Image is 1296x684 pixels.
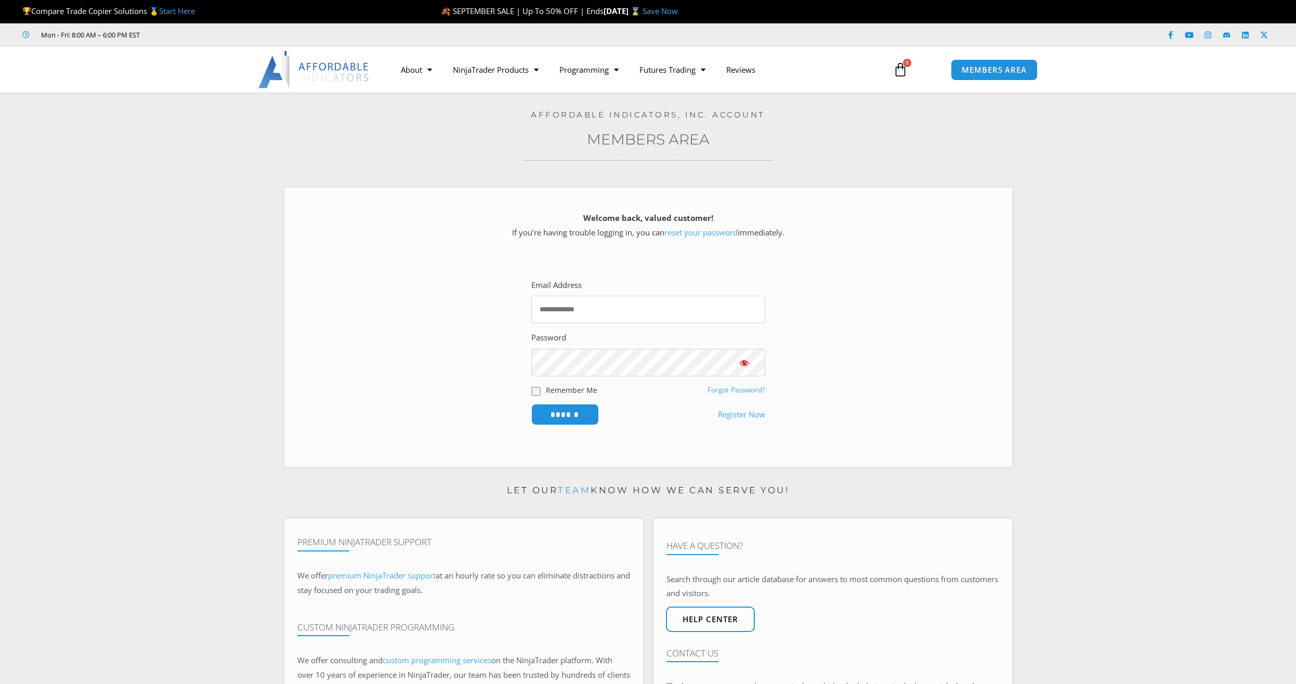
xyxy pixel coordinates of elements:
[716,58,766,82] a: Reviews
[297,570,328,581] span: We offer
[643,6,678,16] a: Save Now
[878,55,923,85] a: 0
[903,59,911,67] span: 0
[666,572,999,601] p: Search through our article database for answers to most common questions from customers and visit...
[558,485,591,495] a: team
[38,29,140,41] span: Mon - Fri: 8:00 AM – 6:00 PM EST
[531,331,566,345] label: Password
[328,570,436,581] a: premium NinjaTrader support
[587,130,710,148] a: Members Area
[258,51,370,88] img: LogoAI | Affordable Indicators – NinjaTrader
[604,6,643,16] strong: [DATE] ⌛
[666,541,999,551] h4: Have A Question?
[284,482,1012,499] p: Let our know how we can serve you!
[718,407,765,422] a: Register Now
[666,648,999,659] h4: Contact Us
[664,227,738,238] a: reset your password
[951,59,1038,81] a: MEMBERS AREA
[297,622,630,633] h4: Custom NinjaTrader Programming
[441,6,604,16] span: 🍂 SEPTEMBER SALE | Up To 50% OFF | Ends
[724,349,765,376] button: Show password
[390,58,881,82] nav: Menu
[708,385,765,394] a: Forgot Password?
[666,607,755,632] a: Help center
[629,58,716,82] a: Futures Trading
[23,7,31,15] img: 🏆
[383,655,491,665] a: custom programming services
[962,66,1027,74] span: MEMBERS AREA
[297,537,630,547] h4: Premium NinjaTrader Support
[442,58,549,82] a: NinjaTrader Products
[549,58,629,82] a: Programming
[531,278,582,293] label: Email Address
[583,213,713,223] strong: Welcome back, valued customer!
[297,570,630,595] span: at an hourly rate so you can eliminate distractions and stay focused on your trading goals.
[546,385,597,396] label: Remember Me
[297,655,491,665] span: We offer consulting and
[531,110,765,120] a: Affordable Indicators, Inc. Account
[390,58,442,82] a: About
[159,6,195,16] a: Start Here
[154,30,310,40] iframe: Customer reviews powered by Trustpilot
[22,6,195,16] span: Compare Trade Copier Solutions 🥇
[303,211,994,240] p: If you’re having trouble logging in, you can immediately.
[683,615,738,623] span: Help center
